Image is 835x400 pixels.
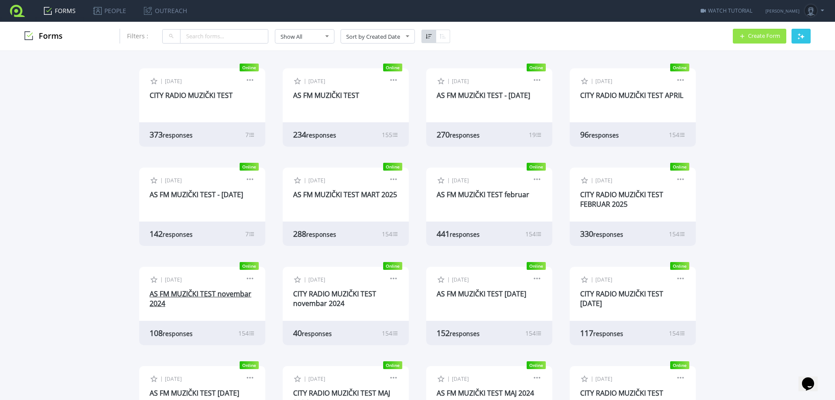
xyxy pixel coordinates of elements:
span: responses [450,131,480,139]
h3: Forms [24,31,63,41]
span: Online [240,163,259,171]
span: | [447,176,450,184]
div: 288 [293,229,357,239]
span: [DATE] [165,177,182,184]
div: 108 [150,328,214,338]
span: Online [670,361,689,369]
span: | [591,375,594,382]
div: 19 [529,131,542,139]
div: 441 [437,229,501,239]
span: | [591,77,594,84]
div: 96 [580,129,645,140]
a: AS FM MUZIČKI TEST [293,91,359,100]
span: responses [589,131,619,139]
a: AS FM MUZIČKI TEST novembar 2024 [150,289,251,308]
div: 154 [669,131,685,139]
span: Online [383,361,402,369]
span: [DATE] [308,276,325,283]
span: Online [240,64,259,71]
input: Search forms... [180,29,268,44]
span: [DATE] [165,276,182,283]
span: | [591,276,594,283]
a: AS FM MUZIČKI TEST MAJ 2024 [437,388,534,398]
a: AS FM MUZIČKI TEST [DATE] [150,388,239,398]
span: Online [527,163,546,171]
div: 154 [382,329,398,337]
span: [DATE] [308,77,325,85]
div: 154 [525,329,542,337]
button: AI Generate [792,29,811,44]
span: responses [306,131,336,139]
span: Online [383,262,402,270]
span: [DATE] [452,375,469,383]
span: Online [383,64,402,71]
a: CITY RADIO MUZIČKI TEST novembar 2024 [293,289,376,308]
div: 154 [669,230,685,238]
span: | [304,276,307,283]
span: [DATE] [595,276,612,283]
span: [DATE] [452,77,469,85]
div: 330 [580,229,645,239]
span: responses [163,329,193,338]
span: responses [593,329,623,338]
span: Online [670,262,689,270]
a: AS FM MUZIČKI TEST - [DATE] [437,91,530,100]
a: AS FM MUZIČKI TEST februar [437,190,529,199]
span: responses [450,329,480,338]
span: Online [527,361,546,369]
div: 7 [245,230,255,238]
a: CITY RADIO MUZIČKI TEST [580,388,663,398]
span: | [160,375,163,382]
a: AS FM MUZIČKI TEST - [DATE] [150,190,243,199]
span: [DATE] [452,276,469,283]
div: 155 [382,131,398,139]
span: responses [302,329,332,338]
span: | [447,276,450,283]
a: CITY RADIO MUZIČKI TEST FEBRUAR 2025 [580,190,663,209]
span: [DATE] [308,177,325,184]
a: AS FM MUZIČKI TEST MART 2025 [293,190,397,199]
span: | [447,375,450,382]
span: | [160,276,163,283]
div: 152 [437,328,501,338]
div: 117 [580,328,645,338]
span: responses [163,131,193,139]
div: 154 [238,329,255,337]
span: [DATE] [308,375,325,383]
div: 154 [669,329,685,337]
span: | [447,77,450,84]
span: | [591,176,594,184]
a: AS FM MUZIČKI TEST [DATE] [437,289,526,299]
span: | [304,77,307,84]
div: 270 [437,129,501,140]
button: Create Form [733,29,786,44]
div: 154 [525,230,542,238]
span: Online [670,64,689,71]
span: | [304,375,307,382]
span: Filters : [127,32,148,40]
span: Online [527,64,546,71]
span: | [160,77,163,84]
span: Online [383,163,402,171]
span: responses [306,230,336,239]
span: [DATE] [452,177,469,184]
span: | [304,176,307,184]
div: 234 [293,129,357,140]
a: CITY RADIO MUZIČKI TEST [150,91,233,100]
span: Online [240,262,259,270]
span: | [160,176,163,184]
div: 7 [245,131,255,139]
span: [DATE] [165,77,182,85]
span: Online [670,163,689,171]
span: Create Form [748,33,780,39]
span: [DATE] [165,375,182,383]
span: [DATE] [595,177,612,184]
span: Online [527,262,546,270]
div: 154 [382,230,398,238]
span: [DATE] [595,375,612,383]
span: responses [450,230,480,239]
div: 142 [150,229,214,239]
a: WATCH TUTORIAL [701,7,752,14]
span: [DATE] [595,77,612,85]
span: Online [240,361,259,369]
